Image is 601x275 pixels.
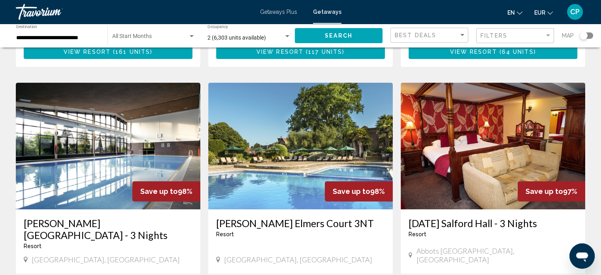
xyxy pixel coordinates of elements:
button: View Resort(117 units) [216,44,385,59]
span: View Resort [64,49,111,55]
a: Getaways [313,9,341,15]
span: 161 units [115,49,150,55]
button: Change language [507,7,522,18]
span: [GEOGRAPHIC_DATA], [GEOGRAPHIC_DATA] [224,255,372,264]
span: EUR [534,9,545,16]
img: DM88I01X.jpg [401,83,585,209]
span: ( ) [111,49,153,55]
a: [PERSON_NAME] Elmers Court 3NT [216,217,385,229]
button: User Menu [565,4,585,20]
span: ( ) [497,49,536,55]
div: 97% [518,181,585,201]
span: Save up to [140,187,178,195]
span: Save up to [526,187,563,195]
a: Getaways Plus [260,9,297,15]
a: [DATE] Salford Hall - 3 Nights [409,217,577,229]
span: CP [570,8,580,16]
button: Change currency [534,7,553,18]
button: View Resort(161 units) [24,44,192,59]
a: Travorium [16,4,252,20]
span: [GEOGRAPHIC_DATA], [GEOGRAPHIC_DATA] [32,255,180,264]
span: Resort [216,231,234,237]
span: Map [562,30,574,41]
button: Search [295,28,382,43]
img: 0324O01X.jpg [16,83,200,209]
span: 64 units [502,49,534,55]
iframe: Bouton de lancement de la fenêtre de messagerie [569,243,595,269]
div: 98% [325,181,393,201]
span: View Resort [450,49,497,55]
button: Filter [476,28,554,44]
span: Best Deals [395,32,436,38]
span: 2 (6,303 units available) [207,34,266,41]
span: Filters [480,32,507,39]
img: 0644O01X.jpg [208,83,393,209]
span: 117 units [308,49,342,55]
span: Search [325,33,352,39]
mat-select: Sort by [395,32,466,39]
span: Abbots [GEOGRAPHIC_DATA], [GEOGRAPHIC_DATA] [416,247,577,264]
div: 98% [132,181,200,201]
span: ( ) [303,49,345,55]
a: [PERSON_NAME][GEOGRAPHIC_DATA] - 3 Nights [24,217,192,241]
span: Resort [409,231,426,237]
span: View Resort [256,49,303,55]
button: View Resort(64 units) [409,44,577,59]
span: Resort [24,243,41,249]
span: en [507,9,515,16]
span: Save up to [333,187,370,195]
